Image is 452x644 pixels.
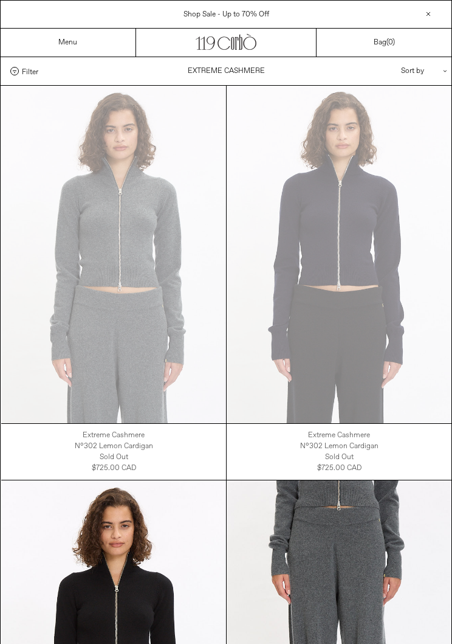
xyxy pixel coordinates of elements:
div: Extreme Cashmere [83,431,145,441]
div: $725.00 CAD [317,463,361,474]
div: Sort by [330,57,439,85]
a: Extreme Cashmere [308,430,370,441]
div: $725.00 CAD [92,463,136,474]
span: 0 [388,38,392,47]
div: Extreme Cashmere [308,431,370,441]
a: Shop Sale - Up to 70% Off [183,10,269,19]
div: N°302 Lemon Cardigan [300,441,378,452]
span: Filter [22,67,38,75]
a: Menu [58,38,77,47]
a: N°302 Lemon Cardigan [300,441,378,452]
a: Extreme Cashmere [83,430,145,441]
div: Sold out [325,452,354,463]
div: Sold out [100,452,128,463]
img: Extreme Cashmere N°302 Lemon Cardigan in felt [1,86,226,423]
span: ) [388,38,395,47]
a: Bag() [374,37,395,48]
img: Extreme Cashmere N°302 Lemon Cardigan in navy [227,86,451,423]
div: N°302 Lemon Cardigan [75,441,153,452]
a: N°302 Lemon Cardigan [75,441,153,452]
